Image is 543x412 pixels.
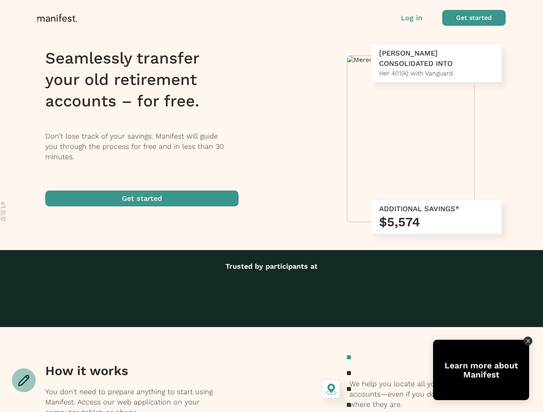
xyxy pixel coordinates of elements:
[433,340,529,400] div: Open Tolstoy
[433,340,529,400] div: Tolstoy bubble widget
[379,48,493,69] div: [PERSON_NAME] CONSOLIDATED INTO
[524,337,532,345] div: Close Tolstoy widget
[347,56,474,64] img: Meredith
[45,131,249,162] p: Don’t lose track of your savings. Manifest will guide you through the process for free and in les...
[45,363,223,379] h3: How it works
[45,48,249,112] h1: Seamlessly transfer your old retirement accounts – for free.
[401,13,422,23] button: Log in
[45,191,239,206] button: Get started
[379,214,493,230] h3: $5,574
[433,340,529,400] div: Open Tolstoy widget
[379,69,493,78] div: Her 401(k) with Vanguard
[379,204,493,214] div: ADDITIONAL SAVINGS*
[442,10,506,26] button: Get started
[433,361,529,379] div: Learn more about Manifest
